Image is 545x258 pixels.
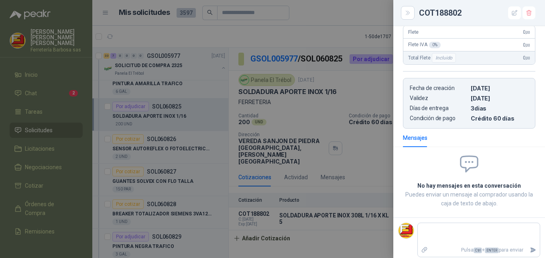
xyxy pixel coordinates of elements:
p: 3 dias [471,105,529,112]
p: Validez [410,95,468,102]
button: Enviar [527,243,540,257]
p: Pulsa + para enviar [431,243,527,257]
span: Flete IVA [408,42,441,48]
p: Fecha de creación [410,85,468,92]
p: Condición de pago [410,115,468,122]
span: Flete [408,29,419,35]
p: Crédito 60 días [471,115,529,122]
img: Company Logo [399,223,414,238]
span: ,00 [525,30,530,35]
p: Días de entrega [410,105,468,112]
span: ,00 [525,43,530,47]
p: Puedes enviar un mensaje al comprador usando la caja de texto de abajo. [403,190,535,208]
div: Incluido [432,53,456,63]
p: [DATE] [471,95,529,102]
span: 0 [523,29,530,35]
span: Ctrl [474,248,482,253]
div: 0 % [429,42,441,48]
div: Mensajes [403,133,427,142]
span: 0 [523,55,530,61]
span: ENTER [485,248,499,253]
span: Total Flete [408,53,458,63]
div: COT188802 [419,6,535,19]
p: [DATE] [471,85,529,92]
button: Close [403,8,413,18]
label: Adjuntar archivos [418,243,431,257]
span: 0 [523,42,530,48]
span: ,00 [525,56,530,60]
h2: No hay mensajes en esta conversación [403,181,535,190]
